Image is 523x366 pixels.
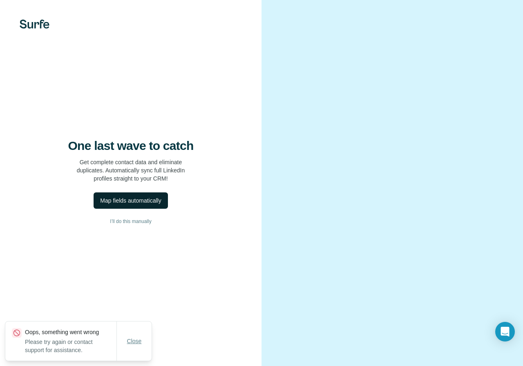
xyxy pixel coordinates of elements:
p: Get complete contact data and eliminate duplicates. Automatically sync full LinkedIn profiles str... [77,158,185,183]
p: Please try again or contact support for assistance. [25,338,116,354]
div: Map fields automatically [100,196,161,205]
button: Close [121,334,148,348]
button: I’ll do this manually [16,215,245,228]
button: Map fields automatically [94,192,168,209]
span: Close [127,337,142,345]
div: Open Intercom Messenger [495,322,515,341]
h4: One last wave to catch [68,138,194,153]
p: Oops, something went wrong [25,328,116,336]
img: Surfe's logo [20,20,49,29]
span: I’ll do this manually [110,218,151,225]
